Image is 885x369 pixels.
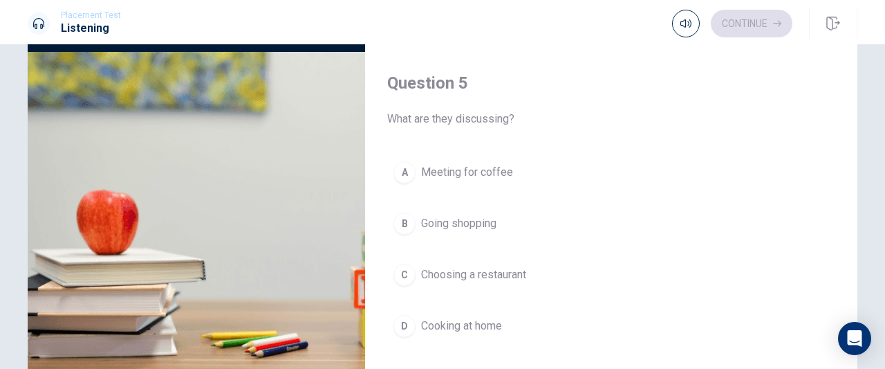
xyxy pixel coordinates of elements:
button: CChoosing a restaurant [387,258,835,292]
div: A [393,161,416,183]
div: D [393,315,416,337]
span: Meeting for coffee [421,164,513,181]
span: Cooking at home [421,318,502,334]
div: B [393,213,416,235]
h4: Question 5 [387,72,835,94]
span: Going shopping [421,215,496,232]
span: Choosing a restaurant [421,267,526,283]
button: DCooking at home [387,309,835,343]
div: C [393,264,416,286]
div: Open Intercom Messenger [838,322,871,355]
button: BGoing shopping [387,206,835,241]
span: What are they discussing? [387,111,835,127]
button: AMeeting for coffee [387,155,835,190]
h1: Listening [61,20,121,37]
span: Placement Test [61,10,121,20]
